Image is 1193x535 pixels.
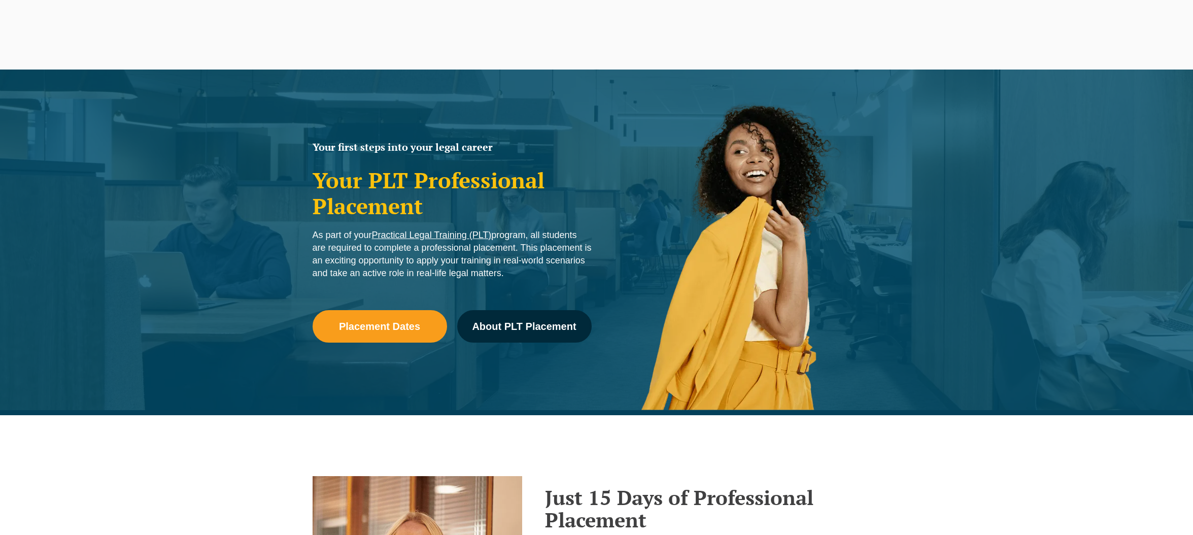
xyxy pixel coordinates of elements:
[472,321,576,331] span: About PLT Placement
[313,142,592,152] h2: Your first steps into your legal career
[457,310,592,343] a: About PLT Placement
[372,230,492,240] a: Practical Legal Training (PLT)
[313,168,592,219] h1: Your PLT Professional Placement
[313,310,447,343] a: Placement Dates
[545,484,813,533] strong: Just 15 Days of Professional Placement
[339,321,420,331] span: Placement Dates
[313,230,592,278] span: As part of your program, all students are required to complete a professional placement. This pla...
